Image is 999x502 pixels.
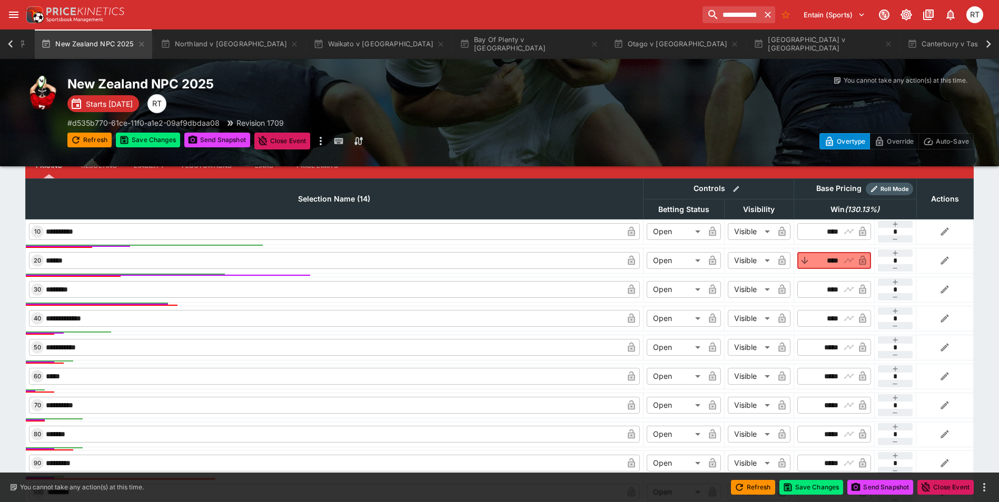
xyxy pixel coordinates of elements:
span: 40 [32,315,43,322]
button: Auto-Save [918,133,974,149]
div: Visible [728,426,774,443]
button: Save Changes [779,480,844,495]
h2: Copy To Clipboard [67,76,521,92]
div: Visible [728,368,774,385]
button: Connected to PK [875,5,894,24]
img: PriceKinetics Logo [23,4,44,25]
div: Visible [728,281,774,298]
div: Visible [728,339,774,356]
button: Override [869,133,918,149]
div: Open [647,310,704,327]
span: Visibility [731,203,786,216]
img: rugby_union.png [25,76,59,109]
span: 10 [32,228,43,235]
button: Select Tenant [797,6,872,23]
button: Close Event [917,480,974,495]
button: Close Event [254,133,311,149]
th: Actions [916,178,973,219]
span: Selection Name (14) [286,193,382,205]
button: Refresh [67,133,112,147]
div: Start From [819,133,974,149]
p: Starts [DATE] [86,98,133,109]
div: Open [647,281,704,298]
button: Waikato v [GEOGRAPHIC_DATA] [307,29,451,59]
div: Open [647,223,704,240]
span: 30 [32,286,43,293]
div: Open [647,252,704,269]
div: Open [647,339,704,356]
span: 90 [32,459,43,467]
p: Auto-Save [936,136,969,147]
div: Base Pricing [812,182,866,195]
button: Send Snapshot [847,480,913,495]
img: Sportsbook Management [46,17,103,22]
button: Toggle light/dark mode [897,5,916,24]
p: Copy To Clipboard [67,117,220,128]
button: Otago v [GEOGRAPHIC_DATA] [607,29,745,59]
span: Roll Mode [876,185,913,194]
button: more [314,133,327,149]
p: You cannot take any action(s) at this time. [844,76,967,85]
button: No Bookmarks [777,6,794,23]
button: Notifications [941,5,960,24]
button: Bay Of Plenty v [GEOGRAPHIC_DATA] [453,29,605,59]
span: 50 [32,344,43,351]
em: ( 130.13 %) [845,203,879,216]
p: Overtype [837,136,865,147]
button: Send Snapshot [184,133,250,147]
span: 60 [32,373,43,380]
div: Visible [728,455,774,471]
div: Visible [728,310,774,327]
div: Show/hide Price Roll mode configuration. [866,183,913,195]
button: Northland v [GEOGRAPHIC_DATA] [154,29,305,59]
div: Visible [728,223,774,240]
span: 70 [32,401,43,409]
span: 80 [32,430,43,438]
button: Save Changes [116,133,180,147]
img: PriceKinetics [46,7,124,15]
p: Override [887,136,914,147]
div: Visible [728,252,774,269]
button: more [978,481,991,494]
div: Open [647,455,704,471]
div: Richard Tatton [147,94,166,113]
div: Open [647,397,704,414]
button: Refresh [731,480,775,495]
div: Visible [728,397,774,414]
button: New Zealand NPC 2025 [35,29,152,59]
div: Open [647,426,704,443]
input: search [703,6,760,23]
span: 20 [32,257,43,264]
th: Controls [643,178,794,199]
button: Documentation [919,5,938,24]
button: open drawer [4,5,23,24]
button: Richard Tatton [963,3,986,26]
p: You cannot take any action(s) at this time. [20,483,144,492]
div: Open [647,368,704,385]
button: Bulk edit [729,182,743,196]
p: Revision 1709 [236,117,284,128]
div: Richard Tatton [966,6,983,23]
span: Betting Status [647,203,721,216]
span: Win(130.13%) [819,203,891,216]
button: [GEOGRAPHIC_DATA] v [GEOGRAPHIC_DATA] [747,29,899,59]
button: Overtype [819,133,870,149]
